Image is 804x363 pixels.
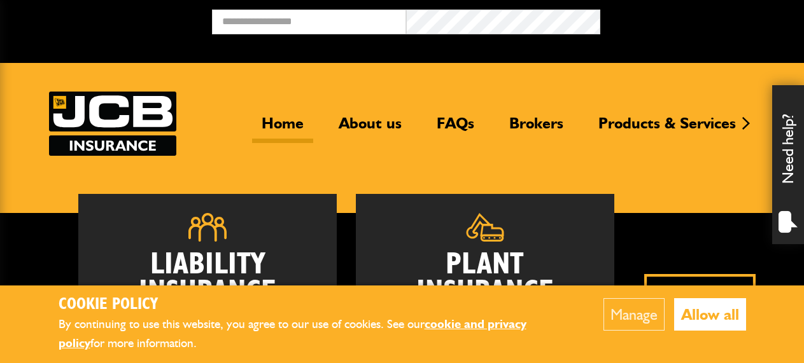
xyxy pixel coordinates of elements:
button: Broker Login [600,10,794,29]
a: cookie and privacy policy [59,317,526,351]
a: About us [329,114,411,143]
h2: Cookie Policy [59,295,565,315]
h2: Plant Insurance [375,251,595,306]
div: Need help? [772,85,804,244]
p: By continuing to use this website, you agree to our use of cookies. See our for more information. [59,315,565,353]
a: Brokers [500,114,573,143]
button: Allow all [674,298,746,331]
h2: Liability Insurance [97,251,318,313]
a: Home [252,114,313,143]
img: JCB Insurance Services logo [49,92,176,156]
a: Products & Services [589,114,745,143]
a: JCB Insurance Services [49,92,176,156]
a: FAQs [427,114,484,143]
button: Manage [603,298,665,331]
